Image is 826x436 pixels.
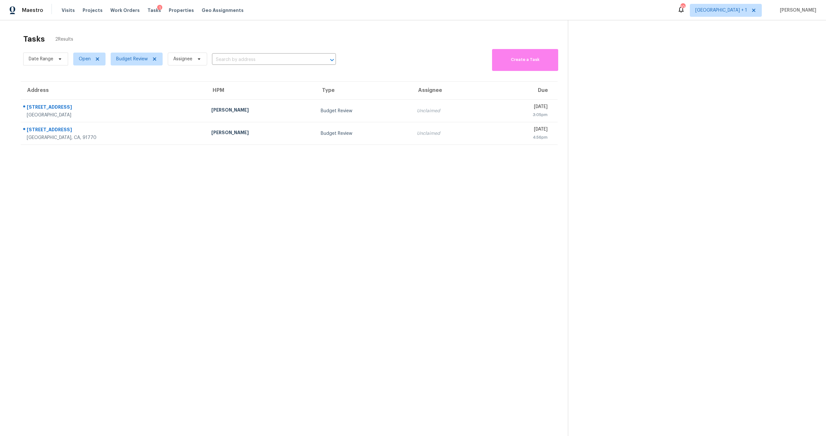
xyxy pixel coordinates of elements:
[62,7,75,14] span: Visits
[417,130,483,137] div: Unclaimed
[695,7,747,14] span: [GEOGRAPHIC_DATA] + 1
[495,56,555,64] span: Create a Task
[55,36,73,43] span: 2 Results
[494,134,548,141] div: 4:56pm
[21,82,206,100] th: Address
[417,108,483,114] div: Unclaimed
[27,112,201,118] div: [GEOGRAPHIC_DATA]
[23,36,45,42] h2: Tasks
[79,56,91,62] span: Open
[494,112,548,118] div: 3:05pm
[494,104,548,112] div: [DATE]
[212,55,318,65] input: Search by address
[494,126,548,134] div: [DATE]
[116,56,148,62] span: Budget Review
[27,104,201,112] div: [STREET_ADDRESS]
[27,126,201,134] div: [STREET_ADDRESS]
[27,134,201,141] div: [GEOGRAPHIC_DATA], CA, 91770
[680,4,685,10] div: 10
[211,129,310,137] div: [PERSON_NAME]
[316,82,412,100] th: Type
[110,7,140,14] span: Work Orders
[202,7,244,14] span: Geo Assignments
[327,55,337,64] button: Open
[29,56,53,62] span: Date Range
[211,107,310,115] div: [PERSON_NAME]
[157,5,162,11] div: 1
[147,8,161,13] span: Tasks
[777,7,816,14] span: [PERSON_NAME]
[173,56,192,62] span: Assignee
[412,82,489,100] th: Assignee
[321,130,407,137] div: Budget Review
[206,82,316,100] th: HPM
[321,108,407,114] div: Budget Review
[22,7,43,14] span: Maestro
[169,7,194,14] span: Properties
[492,49,558,71] button: Create a Task
[489,82,558,100] th: Due
[83,7,103,14] span: Projects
